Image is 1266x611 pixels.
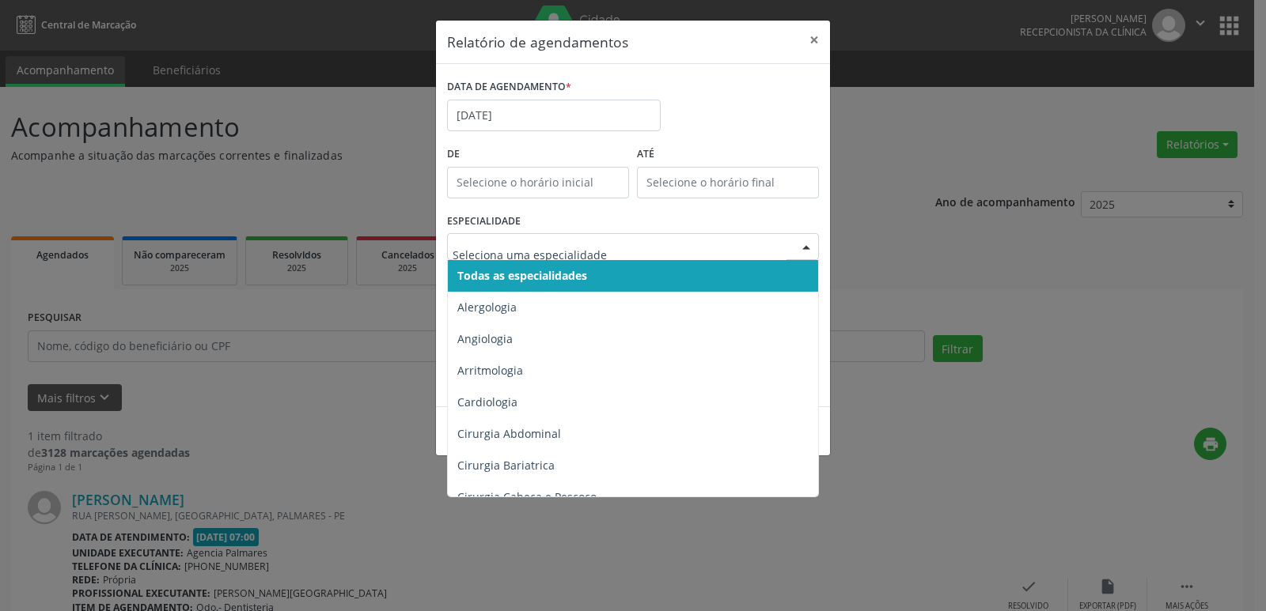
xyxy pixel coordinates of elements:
label: ATÉ [637,142,819,167]
span: Angiologia [457,331,513,346]
span: Cirurgia Bariatrica [457,458,555,473]
label: DATA DE AGENDAMENTO [447,75,571,100]
label: De [447,142,629,167]
h5: Relatório de agendamentos [447,32,628,52]
input: Selecione o horário final [637,167,819,198]
input: Selecione uma data ou intervalo [447,100,661,131]
span: Arritmologia [457,363,523,378]
input: Seleciona uma especialidade [453,239,787,270]
span: Cardiologia [457,394,517,409]
label: ESPECIALIDADE [447,209,521,234]
span: Cirurgia Cabeça e Pescoço [457,489,597,504]
input: Selecione o horário inicial [447,167,629,198]
span: Cirurgia Abdominal [457,426,561,441]
button: Close [798,21,830,59]
span: Todas as especialidades [457,268,587,283]
span: Alergologia [457,300,517,315]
